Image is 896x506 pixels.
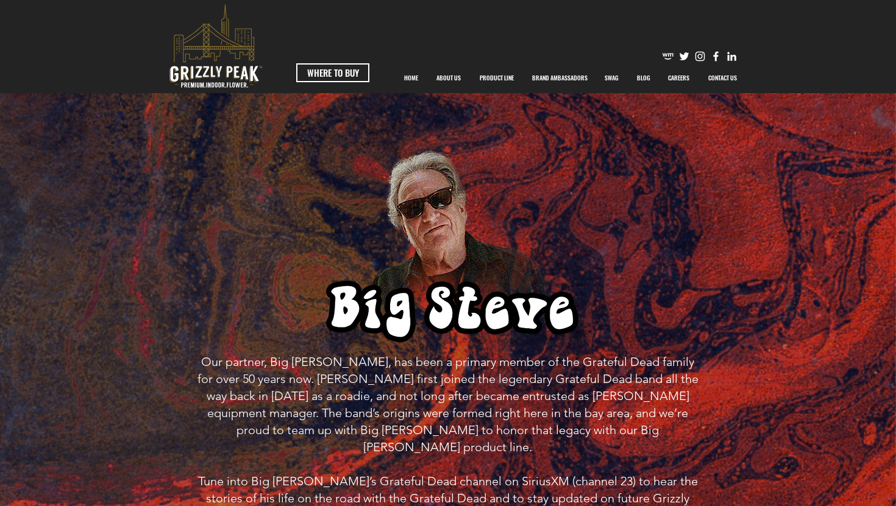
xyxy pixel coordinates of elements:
a: ABOUT US [427,63,470,93]
img: big-steve-solo.png [296,276,600,343]
a: PRODUCT LINE [470,63,523,93]
img: Instagram [694,50,706,63]
p: SWAG [599,63,625,93]
img: Likedin [725,50,738,63]
nav: Site [394,63,746,93]
div: BRAND AMBASSADORS [523,63,596,93]
svg: premium-indoor-flower [169,4,262,88]
a: BLOG [628,63,659,93]
a: CAREERS [659,63,699,93]
p: BRAND AMBASSADORS [526,63,594,93]
p: CAREERS [662,63,695,93]
img: big-steve-cannabis-dispensary [336,142,560,383]
ul: Social Bar [662,50,738,63]
span: WHERE TO BUY [307,66,359,79]
p: ABOUT US [430,63,467,93]
p: CONTACT US [702,63,743,93]
p: BLOG [631,63,656,93]
a: HOME [394,63,427,93]
img: Twitter [678,50,691,63]
p: PRODUCT LINE [474,63,520,93]
a: SWAG [596,63,628,93]
img: Facebook [709,50,722,63]
img: weedmaps [662,50,675,63]
p: HOME [398,63,424,93]
a: WHERE TO BUY [296,63,369,82]
a: CONTACT US [699,63,746,93]
span: Our partner, Big [PERSON_NAME], has been a primary member of the Grateful Dead family for over 50... [197,354,699,454]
